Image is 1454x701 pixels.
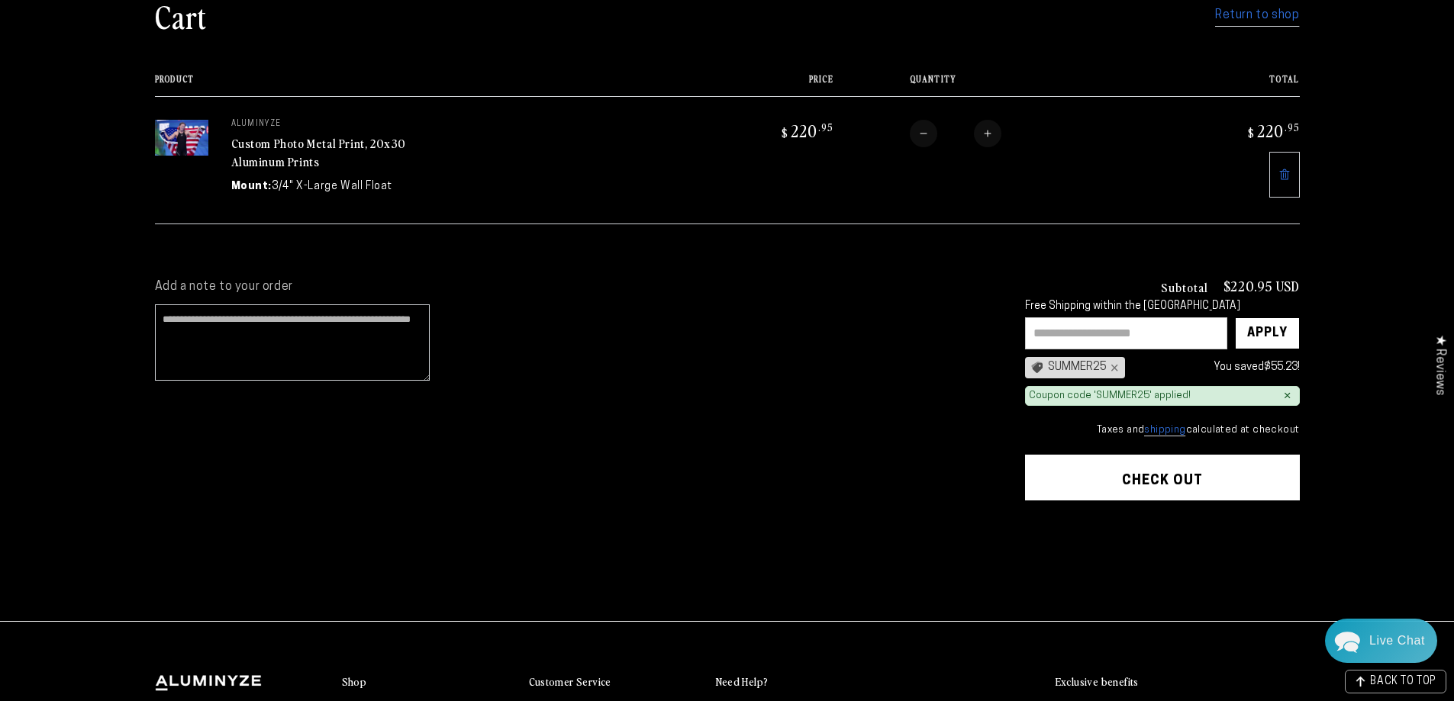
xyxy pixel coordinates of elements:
[1325,619,1437,663] div: Chat widget toggle
[155,279,995,295] label: Add a note to your order
[1056,675,1139,689] h2: Exclusive benefits
[1223,279,1300,293] p: $220.95 USD
[231,134,407,171] a: Custom Photo Metal Print, 20x30 Aluminum Prints
[818,121,833,133] sup: .95
[231,178,272,195] dt: Mount:
[272,178,392,195] dd: 3/4" X-Large Wall Float
[103,460,221,484] a: Send a Message
[155,74,688,96] th: Product
[163,435,206,446] span: Re:amaze
[1029,390,1191,403] div: Coupon code 'SUMMER25' applied!
[716,675,769,689] h2: Need Help?
[155,120,208,156] img: 20"x30" Rectangle White Glossy Aluminyzed Photo
[175,23,214,63] img: Helga
[342,675,514,690] summary: Shop
[529,675,611,689] h2: Customer Service
[1284,390,1291,402] div: ×
[779,120,833,141] bdi: 220
[937,120,974,147] input: Quantity for Custom Photo Metal Print, 20x30 Aluminum Prints
[833,74,1153,96] th: Quantity
[1025,357,1125,378] div: SUMMER25
[143,23,182,63] img: John
[716,675,888,690] summary: Need Help?
[1025,455,1300,500] button: Check out
[1107,362,1119,374] div: ×
[1025,423,1300,438] small: Taxes and calculated at checkout
[1133,358,1300,377] div: You saved !
[117,438,207,445] span: We run on
[1285,121,1300,133] sup: .95
[1425,323,1454,407] div: Click to open Judge.me floating reviews tab
[342,675,367,689] h2: Shop
[1056,675,1300,690] summary: Exclusive benefits
[1264,362,1298,373] span: $55.23
[1247,318,1288,349] div: Apply
[1144,425,1185,436] a: shipping
[782,125,788,140] span: $
[1246,120,1300,141] bdi: 220
[529,675,701,690] summary: Customer Service
[1248,125,1255,140] span: $
[1369,619,1425,663] div: Contact Us Directly
[111,23,150,63] img: Marie J
[231,120,460,129] p: aluminyze
[1153,74,1299,96] th: Total
[1025,530,1300,564] iframe: PayPal-paypal
[1215,5,1299,27] a: Return to shop
[1269,152,1300,198] a: Remove 20"x30" Rectangle White Glossy Aluminyzed Photo
[1370,677,1436,687] span: BACK TO TOP
[1025,301,1300,314] div: Free Shipping within the [GEOGRAPHIC_DATA]
[1161,281,1208,293] h3: Subtotal
[687,74,833,96] th: Price
[22,71,302,84] div: We usually reply within an hour at this time of day.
